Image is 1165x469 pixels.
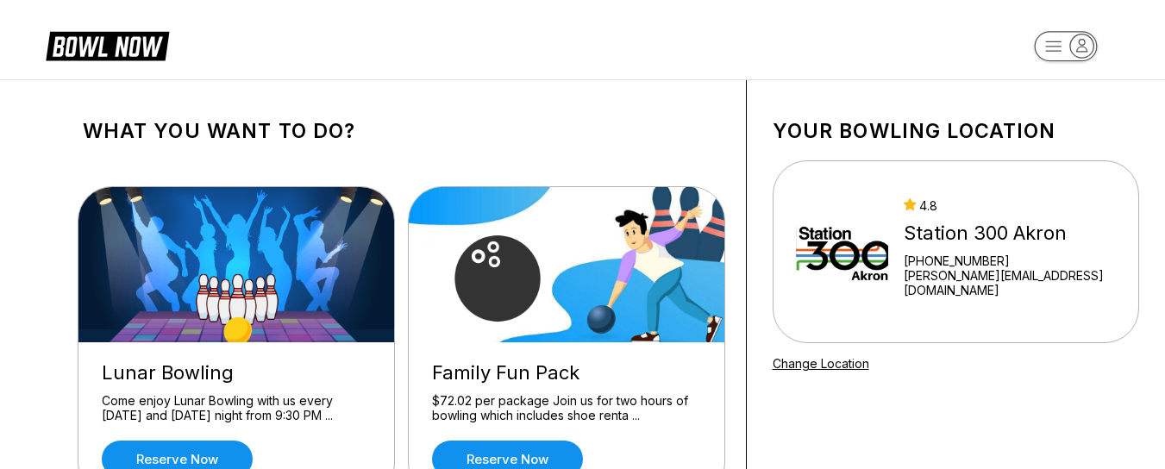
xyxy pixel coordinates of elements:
[904,222,1116,245] div: Station 300 Akron
[773,119,1139,143] h1: Your bowling location
[102,393,371,423] div: Come enjoy Lunar Bowling with us every [DATE] and [DATE] night from 9:30 PM ...
[904,268,1116,297] a: [PERSON_NAME][EMAIL_ADDRESS][DOMAIN_NAME]
[78,187,396,342] img: Lunar Bowling
[409,187,726,342] img: Family Fun Pack
[432,393,701,423] div: $72.02 per package Join us for two hours of bowling which includes shoe renta ...
[432,361,701,385] div: Family Fun Pack
[102,361,371,385] div: Lunar Bowling
[796,187,888,316] img: Station 300 Akron
[904,253,1116,268] div: [PHONE_NUMBER]
[904,198,1116,213] div: 4.8
[773,356,869,371] a: Change Location
[83,119,720,143] h1: What you want to do?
